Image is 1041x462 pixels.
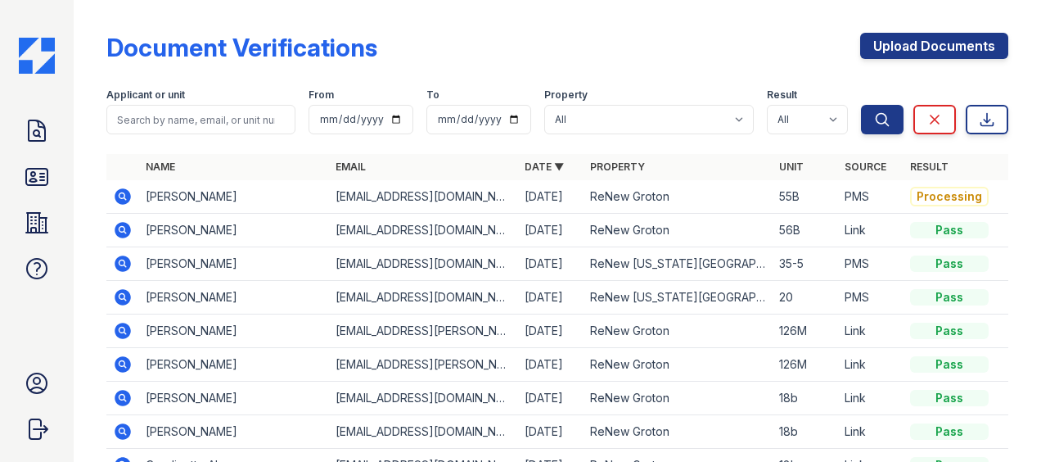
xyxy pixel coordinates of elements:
[860,33,1008,59] a: Upload Documents
[584,415,773,449] td: ReNew Groton
[544,88,588,102] label: Property
[910,256,989,272] div: Pass
[426,88,439,102] label: To
[518,315,584,348] td: [DATE]
[106,105,295,134] input: Search by name, email, or unit number
[838,348,904,382] td: Link
[838,382,904,415] td: Link
[910,289,989,306] div: Pass
[329,348,518,382] td: [EMAIL_ADDRESS][PERSON_NAME][DOMAIN_NAME]
[838,214,904,247] td: Link
[525,161,564,173] a: Date ▼
[309,88,334,102] label: From
[773,348,838,382] td: 126M
[146,161,175,173] a: Name
[773,315,838,348] td: 126M
[773,180,838,214] td: 55B
[767,88,797,102] label: Result
[838,281,904,315] td: PMS
[910,187,989,206] div: Processing
[518,348,584,382] td: [DATE]
[584,382,773,415] td: ReNew Groton
[518,382,584,415] td: [DATE]
[838,247,904,281] td: PMS
[518,180,584,214] td: [DATE]
[910,423,989,440] div: Pass
[139,348,328,382] td: [PERSON_NAME]
[106,88,185,102] label: Applicant or unit
[139,180,328,214] td: [PERSON_NAME]
[329,315,518,348] td: [EMAIL_ADDRESS][PERSON_NAME][DOMAIN_NAME]
[773,281,838,315] td: 20
[329,281,518,315] td: [EMAIL_ADDRESS][DOMAIN_NAME]
[584,315,773,348] td: ReNew Groton
[910,323,989,339] div: Pass
[19,38,55,74] img: CE_Icon_Blue-c292c112584629df590d857e76928e9f676e5b41ef8f769ba2f05ee15b207248.png
[584,247,773,281] td: ReNew [US_STATE][GEOGRAPHIC_DATA]
[910,390,989,406] div: Pass
[773,382,838,415] td: 18b
[518,247,584,281] td: [DATE]
[779,161,804,173] a: Unit
[329,214,518,247] td: [EMAIL_ADDRESS][DOMAIN_NAME]
[590,161,645,173] a: Property
[518,214,584,247] td: [DATE]
[139,315,328,348] td: [PERSON_NAME]
[329,415,518,449] td: [EMAIL_ADDRESS][DOMAIN_NAME]
[106,33,377,62] div: Document Verifications
[773,247,838,281] td: 35-5
[838,315,904,348] td: Link
[584,281,773,315] td: ReNew [US_STATE][GEOGRAPHIC_DATA]
[584,214,773,247] td: ReNew Groton
[329,180,518,214] td: [EMAIL_ADDRESS][DOMAIN_NAME]
[910,356,989,373] div: Pass
[910,222,989,238] div: Pass
[838,180,904,214] td: PMS
[910,161,949,173] a: Result
[329,382,518,415] td: [EMAIL_ADDRESS][DOMAIN_NAME]
[838,415,904,449] td: Link
[584,348,773,382] td: ReNew Groton
[139,214,328,247] td: [PERSON_NAME]
[773,214,838,247] td: 56B
[139,415,328,449] td: [PERSON_NAME]
[336,161,366,173] a: Email
[845,161,886,173] a: Source
[518,415,584,449] td: [DATE]
[584,180,773,214] td: ReNew Groton
[139,281,328,315] td: [PERSON_NAME]
[139,382,328,415] td: [PERSON_NAME]
[139,247,328,281] td: [PERSON_NAME]
[518,281,584,315] td: [DATE]
[329,247,518,281] td: [EMAIL_ADDRESS][DOMAIN_NAME]
[773,415,838,449] td: 18b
